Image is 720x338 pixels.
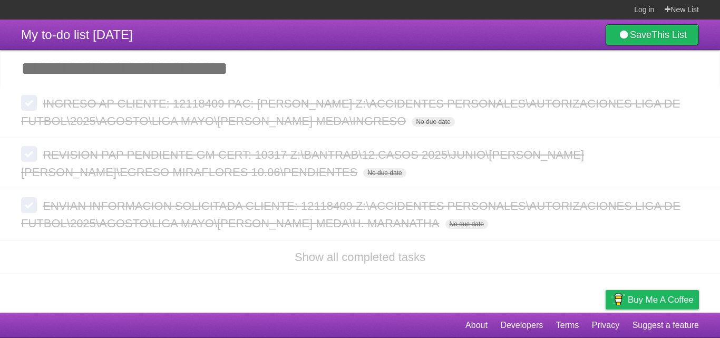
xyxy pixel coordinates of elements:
[412,117,454,127] span: No due date
[21,197,37,213] label: Done
[21,148,584,179] span: REVISION PAP PENDIENTE GM CERT: 10317 Z:\BANTRAB\12.CASOS 2025\JUNIO\[PERSON_NAME] [PERSON_NAME]\...
[21,146,37,162] label: Done
[500,315,543,335] a: Developers
[295,250,425,264] a: Show all completed tasks
[465,315,488,335] a: About
[21,199,680,230] span: ENVIAN INFORMACION SOLICITADA CLIENTE: 12118409 Z:\ACCIDENTES PERSONALES\AUTORIZACIONES LIGA DE F...
[606,24,699,45] a: SaveThis List
[21,97,680,128] span: INGRESO AP CLIENTE: 12118409 PAC: [PERSON_NAME] Z:\ACCIDENTES PERSONALES\AUTORIZACIONES LIGA DE F...
[21,95,37,111] label: Done
[606,290,699,310] a: Buy me a coffee
[592,315,619,335] a: Privacy
[651,30,687,40] b: This List
[611,291,625,308] img: Buy me a coffee
[556,315,579,335] a: Terms
[445,219,488,229] span: No due date
[363,168,406,178] span: No due date
[633,315,699,335] a: Suggest a feature
[628,291,694,309] span: Buy me a coffee
[21,27,133,42] span: My to-do list [DATE]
